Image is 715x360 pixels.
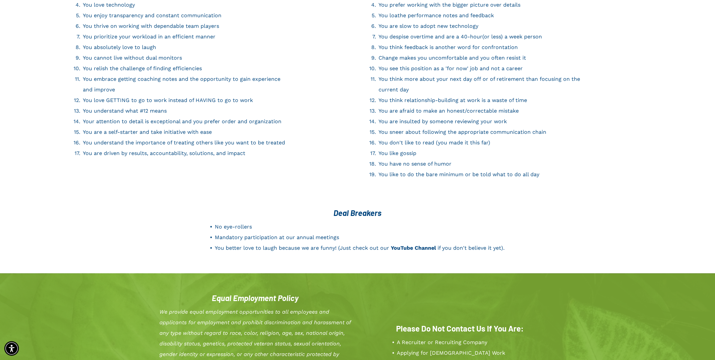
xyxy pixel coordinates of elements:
span: Applying for [DEMOGRAPHIC_DATA] Work [397,350,505,356]
span: No eye-rollers [215,224,252,230]
span: You despise overtime and are a 40-hour(or less) a week person [379,33,542,40]
span: You understand the importance of treating others like you want to be treated [83,139,285,146]
span: You are a self-starter and take initiative with ease [83,129,212,135]
span: Please Do Not Contact Us If You Are: [396,324,524,333]
span: You think more about your next day off or of retirement than focusing on the current day [379,76,580,93]
span: You like to do the bare minimum or be told what to do all day [379,171,539,178]
span: You loathe performance notes and feedback [379,12,494,19]
span: You embrace getting coaching notes and the opportunity to gain experience and improve [83,76,280,93]
span: You like gossip [379,150,416,156]
span: Your attention to detail is exceptional and you prefer order and organization [83,118,281,125]
span: You better love to laugh because we are funny! (Just check out our [215,245,389,251]
span: You sneer about following the appropriate communication chain [379,129,546,135]
span: YouTube Channel [391,245,436,251]
span: You enjoy transparency and constant communication [83,12,221,19]
span: You relish the challenge of finding efficiencies [83,65,202,72]
span: You absolutely love to laugh [83,44,156,50]
span: You think relationship-building at work is a waste of time [379,97,527,103]
div: Accessibility Menu [4,341,19,356]
span: You think feedback is another word for confrontation [379,44,518,50]
span: Change makes you uncomfortable and you often resist it [379,55,526,61]
span: You are afraid to make an honest/correctable mistake [379,108,519,114]
span: A Recruiter or Recruiting Company [397,339,487,345]
span: You are insulted by someone reviewing your work [379,118,507,125]
span: You prefer working with the bigger picture over details [379,2,520,8]
span: You love technology [83,2,135,8]
span: You understand what #12 means [83,108,167,114]
span: You see this position as a 'for now' job and not a career [379,65,523,72]
span: You are slow to adopt new technology [379,23,478,29]
span: You cannot live without dual monitors [83,55,182,61]
span: Mandatory participation at our annual meetings [215,234,339,240]
span: You don't like to read (you made it this far) [379,139,490,146]
span: You have no sense of humor [379,161,451,167]
span: You are driven by results, accountability, solutions, and impact [83,150,245,156]
span: You love GETTING to go to work instead of HAVING to go to work [83,97,253,103]
span: You thrive on working with dependable team players [83,23,219,29]
span: Deal Breakers [333,208,382,218]
span: Equal Employment Policy [212,293,299,303]
span: You prioritize your workload in an efficient manner [83,33,215,40]
span: if you don't believe it yet). [438,245,505,251]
